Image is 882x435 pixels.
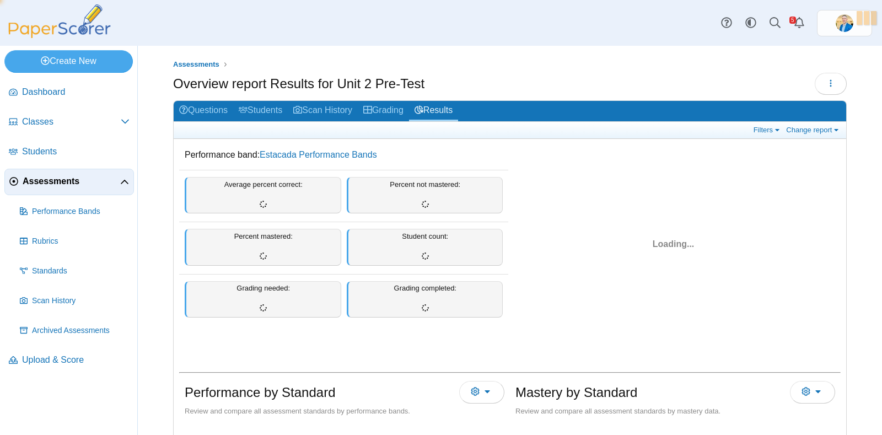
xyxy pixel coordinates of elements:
a: Scan History [15,288,134,314]
a: Filters [751,125,784,135]
span: Assessments [23,175,120,187]
a: Questions [174,101,233,121]
span: Students [22,146,130,158]
a: Archived Assessments [15,318,134,344]
span: Travis McFarland [836,14,853,32]
a: Dashboard [4,79,134,106]
h1: Overview report Results for Unit 2 Pre-Test [173,74,424,93]
img: PaperScorer [4,4,115,38]
a: Estacada Performance Bands [260,150,377,159]
button: More options [459,381,504,403]
a: Standards [15,258,134,284]
a: Performance Bands [15,198,134,225]
a: Assessments [4,169,134,195]
div: Grading completed: [347,281,503,318]
a: Assessments [170,58,222,72]
div: Percent mastered: [185,229,341,265]
div: Chart. Highcharts interactive chart. [512,141,841,361]
a: Classes [4,109,134,136]
div: Review and compare all assessment standards by mastery data. [515,406,835,416]
span: Standards [32,266,130,277]
div: Average percent correct: [185,177,341,213]
div: Percent not mastered: [347,177,503,213]
a: Upload & Score [4,347,134,374]
div: Review and compare all assessment standards by performance bands. [185,406,504,416]
a: Grading [358,101,409,121]
a: Rubrics [15,228,134,255]
h1: Performance by Standard [185,383,335,402]
span: Loading... [653,239,695,249]
a: Create New [4,50,133,72]
img: ps.jrF02AmRZeRNgPWo [836,14,853,32]
span: Dashboard [22,86,130,98]
svg: Interactive chart [512,141,835,361]
div: Grading needed: [185,281,341,318]
span: Classes [22,116,121,128]
h1: Mastery by Standard [515,383,637,402]
a: Scan History [288,101,358,121]
span: Upload & Score [22,354,130,366]
a: Alerts [787,11,811,35]
span: Archived Assessments [32,325,130,336]
dd: Performance band: [179,141,508,169]
a: Results [409,101,458,121]
span: Scan History [32,296,130,307]
div: Student count: [347,229,503,265]
button: More options [790,381,835,403]
a: Change report [783,125,843,135]
a: ps.jrF02AmRZeRNgPWo [817,10,872,36]
a: PaperScorer [4,30,115,40]
span: Assessments [173,60,219,68]
a: Students [233,101,288,121]
a: Students [4,139,134,165]
span: Performance Bands [32,206,130,217]
span: Rubrics [32,236,130,247]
